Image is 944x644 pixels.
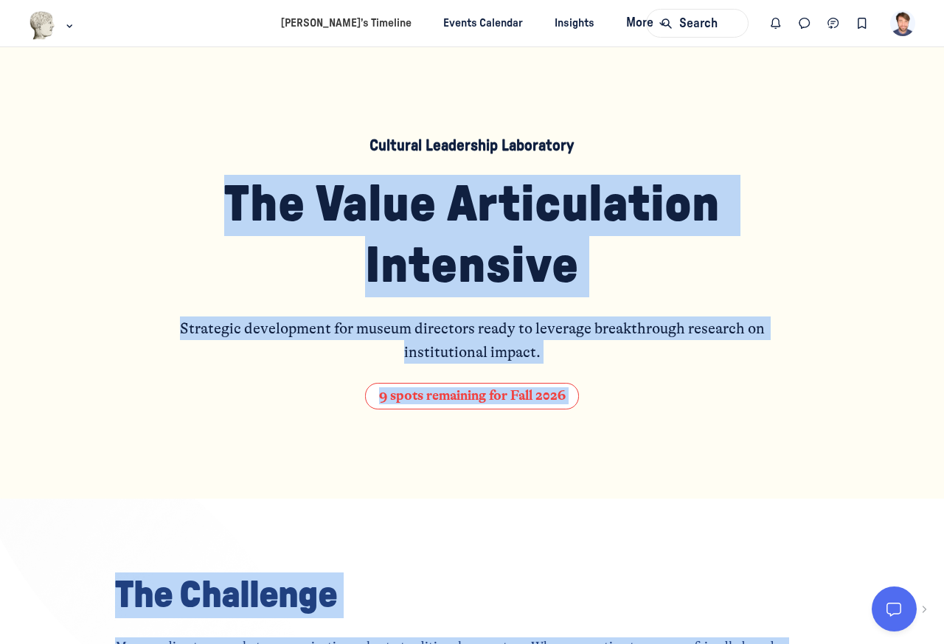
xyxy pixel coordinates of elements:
img: Museums as Progress logo [29,11,56,40]
button: User menu options [890,10,916,36]
button: Bookmarks [847,9,876,38]
button: Search [646,9,748,38]
a: Events Calendar [430,10,535,37]
h6: Cultural Leadership Laboratory [369,136,575,156]
h2: The Challenge [115,572,829,618]
button: Circle support widget [872,586,916,631]
button: Notifications [762,9,791,38]
p: Strategic development for museum directors ready to leverage breakthrough research on institution... [166,316,777,364]
button: Direct messages [791,9,819,38]
a: [PERSON_NAME]’s Timeline [268,10,424,37]
span: 9 spots remaining for Fall 2026 [365,383,579,410]
button: Chat threads [819,9,848,38]
span: More [626,13,670,33]
button: Museums as Progress logo [29,10,77,41]
button: More [614,10,676,37]
a: Insights [542,10,608,37]
h1: The Value Articulation Intensive [166,175,777,297]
